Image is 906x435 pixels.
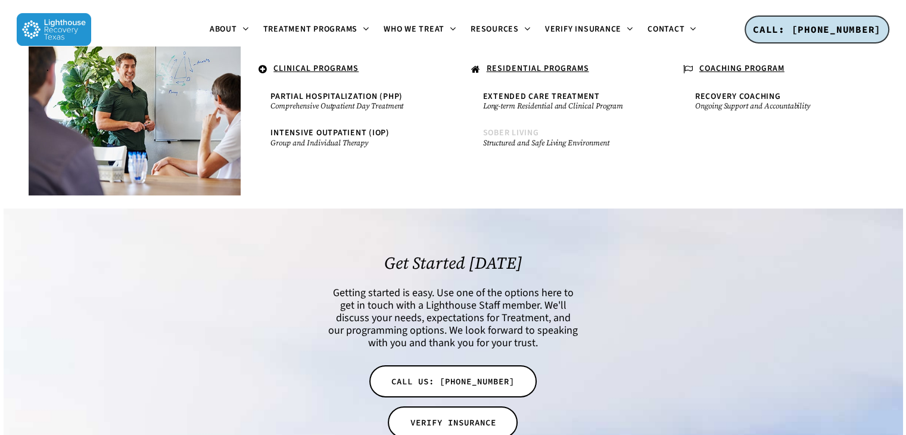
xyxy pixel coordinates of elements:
[256,25,377,35] a: Treatment Programs
[270,138,423,148] small: Group and Individual Therapy
[253,58,441,81] a: CLINICAL PROGRAMS
[465,58,653,81] a: RESIDENTIAL PROGRAMS
[270,91,403,102] span: Partial Hospitalization (PHP)
[273,63,359,74] u: CLINICAL PROGRAMS
[477,86,642,117] a: Extended Care TreatmentLong-term Residential and Clinical Program
[753,23,881,35] span: CALL: [PHONE_NUMBER]
[391,375,515,387] span: CALL US: [PHONE_NUMBER]
[264,123,429,153] a: Intensive Outpatient (IOP)Group and Individual Therapy
[463,25,538,35] a: Resources
[689,86,854,117] a: Recovery CoachingOngoing Support and Accountability
[695,91,781,102] span: Recovery Coaching
[695,101,848,111] small: Ongoing Support and Accountability
[545,23,621,35] span: Verify Insurance
[487,63,589,74] u: RESIDENTIAL PROGRAMS
[699,63,784,74] u: COACHING PROGRAM
[328,253,579,272] h2: Get Started [DATE]
[17,13,91,46] img: Lighthouse Recovery Texas
[328,287,579,349] h6: Getting started is easy. Use one of the options here to get in touch with a Lighthouse Staff memb...
[471,23,519,35] span: Resources
[384,23,444,35] span: Who We Treat
[369,365,537,397] a: CALL US: [PHONE_NUMBER]
[640,25,703,35] a: Contact
[483,138,636,148] small: Structured and Safe Living Environment
[376,25,463,35] a: Who We Treat
[677,58,865,81] a: COACHING PROGRAM
[745,15,889,44] a: CALL: [PHONE_NUMBER]
[210,23,237,35] span: About
[538,25,640,35] a: Verify Insurance
[264,86,429,117] a: Partial Hospitalization (PHP)Comprehensive Outpatient Day Treatment
[46,63,49,74] span: .
[41,58,229,79] a: .
[410,417,496,428] span: VERIFY INSURANCE
[483,101,636,111] small: Long-term Residential and Clinical Program
[203,25,256,35] a: About
[270,127,390,139] span: Intensive Outpatient (IOP)
[270,101,423,111] small: Comprehensive Outpatient Day Treatment
[483,127,539,139] span: Sober Living
[477,123,642,153] a: Sober LivingStructured and Safe Living Environment
[263,23,358,35] span: Treatment Programs
[483,91,600,102] span: Extended Care Treatment
[647,23,684,35] span: Contact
